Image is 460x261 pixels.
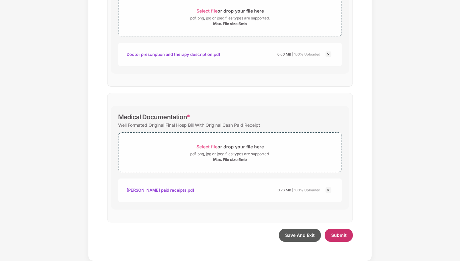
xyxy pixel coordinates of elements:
img: svg+xml;base64,PHN2ZyBpZD0iQ3Jvc3MtMjR4MjQiIHhtbG5zPSJodHRwOi8vd3d3LnczLm9yZy8yMDAwL3N2ZyIgd2lkdG... [325,51,332,58]
span: Select file [196,8,217,13]
div: or drop your file here [196,142,264,151]
span: Select fileor drop your file herepdf, png, jpg or jpeg files types are supported.Max. File size 5mb [118,137,342,167]
img: svg+xml;base64,PHN2ZyBpZD0iQ3Jvc3MtMjR4MjQiIHhtbG5zPSJodHRwOi8vd3d3LnczLm9yZy8yMDAwL3N2ZyIgd2lkdG... [325,186,332,194]
div: Max. File size 5mb [213,21,247,26]
button: Submit [325,229,353,242]
button: Save And Exit [279,229,321,242]
div: or drop your file here [196,7,264,15]
div: pdf, png, jpg or jpeg files types are supported. [190,151,270,157]
span: Select file [196,144,217,149]
span: 0.76 MB [278,188,291,192]
span: Submit [331,232,347,238]
span: Save And Exit [285,232,315,238]
div: Doctor prescription and therapy description.pdf [127,49,220,60]
div: pdf, png, jpg or jpeg files types are supported. [190,15,270,21]
div: Well Formated Original Final Hosp Bill With Original Cash Paid Receipt [118,121,260,129]
span: | 100% Uploaded [292,52,320,56]
div: Max. File size 5mb [213,157,247,162]
span: 0.60 MB [277,52,291,56]
span: | 100% Uploaded [292,188,320,192]
div: [PERSON_NAME] paid receipts.pdf [127,185,194,195]
span: Select fileor drop your file herepdf, png, jpg or jpeg files types are supported.Max. File size 5mb [118,2,342,31]
div: Medical Documentation [118,113,190,121]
